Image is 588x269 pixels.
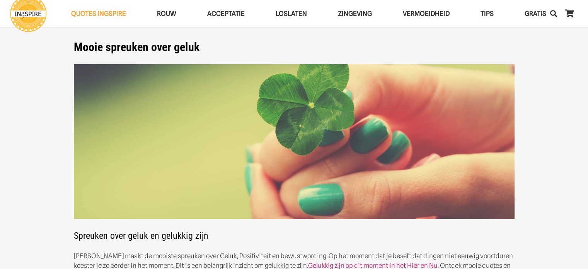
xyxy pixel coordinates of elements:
span: Loslaten [276,10,307,17]
a: AcceptatieAcceptatie Menu [192,4,260,24]
a: LoslatenLoslaten Menu [260,4,322,24]
span: QUOTES INGSPIRE [71,10,126,17]
span: GRATIS [525,10,546,17]
a: Zoeken [546,4,561,23]
span: VERMOEIDHEID [403,10,450,17]
span: ROUW [157,10,176,17]
a: TIPSTIPS Menu [465,4,509,24]
h2: Spreuken over geluk en gelukkig zijn [74,64,515,242]
a: QUOTES INGSPIREQUOTES INGSPIRE Menu [56,4,141,24]
span: Zingeving [338,10,372,17]
a: GRATISGRATIS Menu [509,4,562,24]
a: ZingevingZingeving Menu [322,4,387,24]
h1: Mooie spreuken over geluk [74,40,515,54]
a: ROUWROUW Menu [141,4,192,24]
span: Acceptatie [207,10,245,17]
img: Spreuken over geluk, geluk wensen en gelukkig zijn van ingspire.nl [74,64,515,219]
span: TIPS [481,10,494,17]
a: VERMOEIDHEIDVERMOEIDHEID Menu [387,4,465,24]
